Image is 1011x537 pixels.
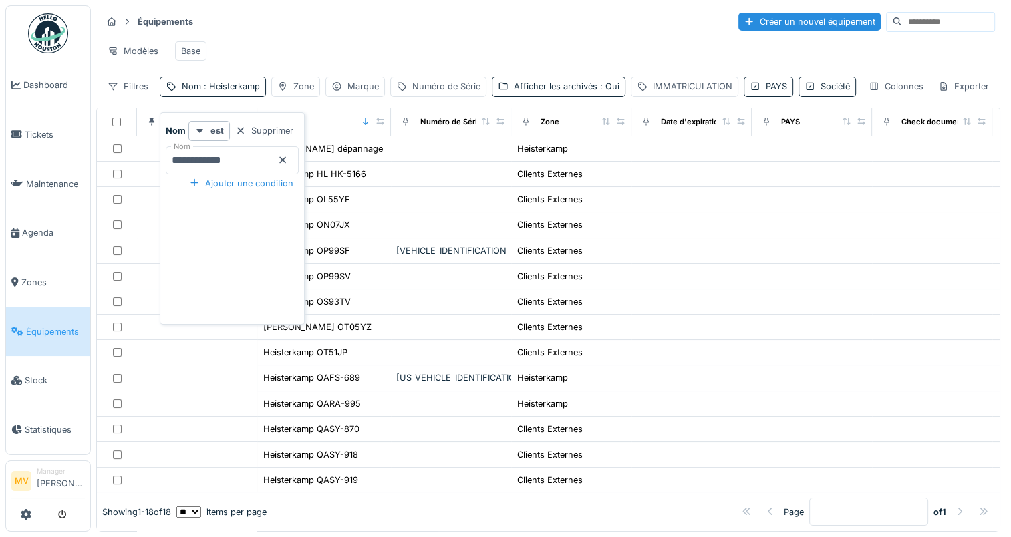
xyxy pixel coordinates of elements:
span: Tickets [25,128,85,141]
div: Créer un nouvel équipement [738,13,881,31]
div: Supprimer [230,122,299,140]
div: Heisterkamp QAFS-689 [263,371,360,384]
div: IMMATRICULATION [653,80,732,93]
span: Dashboard [23,79,85,92]
div: Filtres [102,77,154,96]
span: Stock [25,374,85,387]
div: [PERSON_NAME] OT05YZ [263,321,372,333]
div: Base [181,45,200,57]
span: Maintenance [26,178,85,190]
div: [PERSON_NAME] dépannage [263,142,383,155]
div: Nom [182,80,260,93]
div: Zone [293,80,314,93]
div: Heisterkamp [517,142,568,155]
div: Heisterkamp OL55YF [263,193,350,206]
li: [PERSON_NAME] [37,466,85,495]
div: Société [821,80,850,93]
span: Équipements [26,325,85,338]
div: Zone [541,116,559,128]
div: Clients Externes [517,295,583,308]
div: Page [784,505,804,518]
div: Clients Externes [517,193,583,206]
div: Numéro de Série [412,80,480,93]
div: Heisterkamp HL HK-5166 [263,168,366,180]
strong: of 1 [933,505,946,518]
strong: Nom [166,124,186,137]
span: : Oui [597,81,619,92]
div: Heisterkamp [517,397,568,410]
div: Heisterkamp ON07JX [263,218,350,231]
div: Afficher les archivés [514,80,619,93]
strong: Équipements [132,15,198,28]
div: Clients Externes [517,244,583,257]
li: MV [11,471,31,491]
div: Heisterkamp QASY-919 [263,474,358,486]
img: Badge_color-CXgf-gQk.svg [28,13,68,53]
div: Clients Externes [517,270,583,283]
div: Showing 1 - 18 of 18 [102,505,171,518]
span: Zones [21,276,85,289]
div: Clients Externes [517,321,583,333]
div: Clients Externes [517,218,583,231]
div: Clients Externes [517,168,583,180]
div: Heisterkamp QARA-995 [263,397,361,410]
div: Clients Externes [517,346,583,359]
div: Exporter [932,77,995,96]
div: PAYS [766,80,787,93]
div: Heisterkamp QASY-918 [263,448,358,461]
div: Colonnes [863,77,929,96]
div: Heisterkamp QASY-870 [263,423,359,435]
div: Heisterkamp OS93TV [263,295,351,308]
div: Clients Externes [517,474,583,486]
div: Heisterkamp OP99SF [263,244,350,257]
div: Heisterkamp OT51JP [263,346,347,359]
div: Date d'expiration [661,116,723,128]
div: Marque [347,80,379,93]
div: Numéro de Série [420,116,482,128]
strong: est [210,124,224,137]
div: Clients Externes [517,423,583,435]
div: [US_VEHICLE_IDENTIFICATION_NUMBER] [396,371,506,384]
div: Manager [37,466,85,476]
div: Check document date [901,116,982,128]
div: Heisterkamp OP99SV [263,270,351,283]
div: Modèles [102,41,164,61]
span: Agenda [22,226,85,239]
div: Heisterkamp [517,371,568,384]
label: Nom [171,141,193,152]
div: Ajouter une condition [184,174,299,192]
div: [VEHICLE_IDENTIFICATION_NUMBER] [396,244,506,257]
div: Clients Externes [517,448,583,461]
div: PAYS [781,116,800,128]
span: Statistiques [25,423,85,436]
div: items per page [176,505,267,518]
span: : Heisterkamp [201,81,260,92]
